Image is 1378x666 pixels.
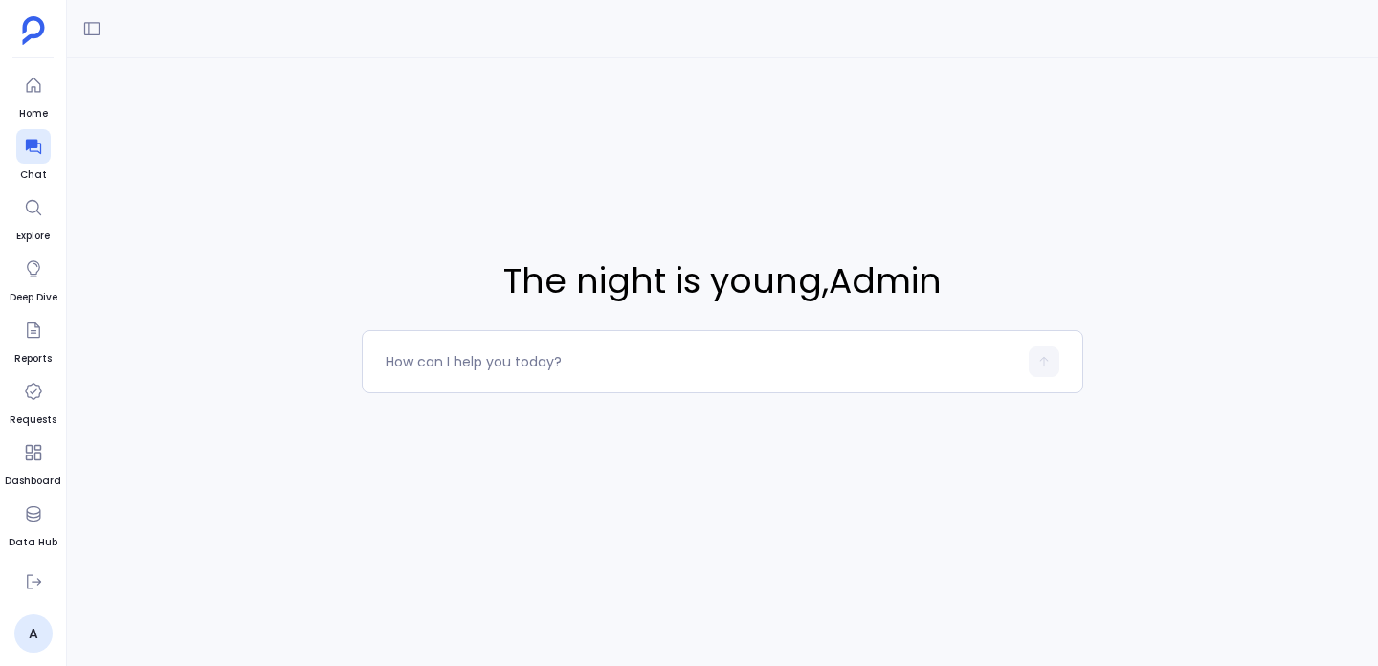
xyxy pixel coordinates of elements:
span: Dashboard [5,474,61,489]
span: Home [16,106,51,122]
span: Explore [16,229,51,244]
a: Data Hub [9,497,57,550]
a: Chat [16,129,51,183]
span: Reports [14,351,52,366]
a: Reports [14,313,52,366]
a: Deep Dive [10,252,57,305]
a: A [14,614,53,653]
a: Explore [16,190,51,244]
span: The night is young , Admin [362,255,1083,307]
span: Chat [16,167,51,183]
a: Home [16,68,51,122]
span: Requests [10,412,56,428]
a: Requests [10,374,56,428]
a: Settings [11,558,56,611]
span: Data Hub [9,535,57,550]
a: Dashboard [5,435,61,489]
img: petavue logo [22,16,45,45]
span: Deep Dive [10,290,57,305]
